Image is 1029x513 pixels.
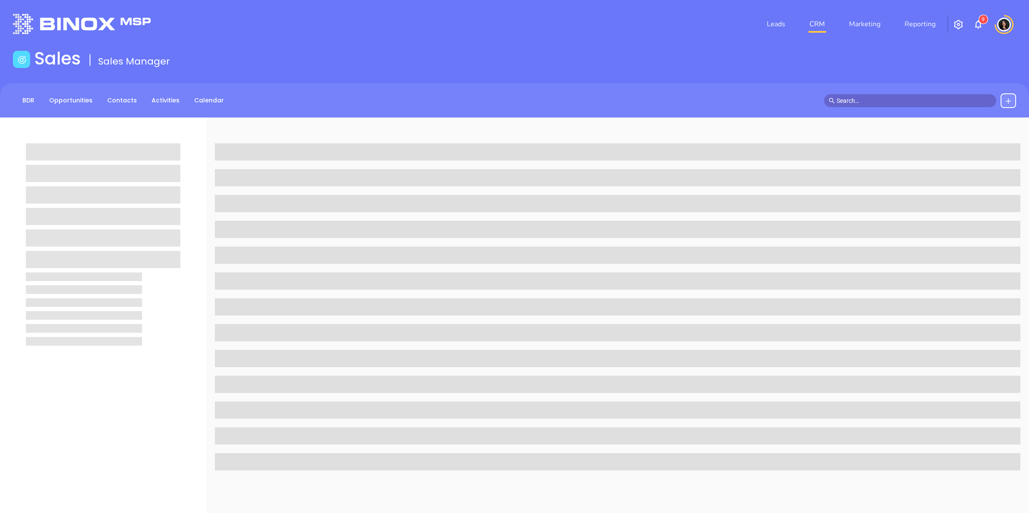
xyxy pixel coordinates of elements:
[44,93,98,108] a: Opportunities
[979,15,988,24] sup: 9
[982,16,985,22] span: 9
[98,55,170,68] span: Sales Manager
[829,98,835,104] span: search
[34,48,81,69] h1: Sales
[846,15,884,33] a: Marketing
[146,93,185,108] a: Activities
[901,15,939,33] a: Reporting
[806,15,828,33] a: CRM
[953,19,964,30] img: iconSetting
[13,14,151,34] img: logo
[973,19,983,30] img: iconNotification
[102,93,142,108] a: Contacts
[17,93,40,108] a: BDR
[837,96,992,105] input: Search…
[997,18,1011,31] img: user
[763,15,789,33] a: Leads
[189,93,229,108] a: Calendar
